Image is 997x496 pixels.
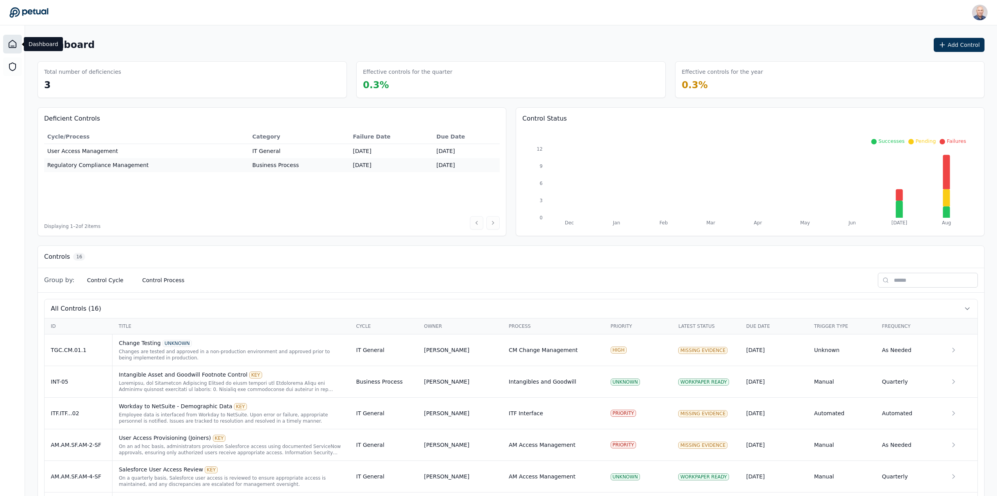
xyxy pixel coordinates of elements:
[350,158,433,172] td: [DATE]
[119,402,343,410] div: Workday to NetSuite - Demographic Data
[808,366,876,398] td: Manual
[119,443,343,456] div: On an ad hoc basis, administrators provision Salesforce access using documented ServiceNow approv...
[350,366,418,398] td: Business Process
[51,346,106,354] div: TGC.CM.01.1
[611,347,627,354] div: HIGH
[509,346,578,354] div: CM Change Management
[876,318,943,334] th: Frequency
[44,223,100,229] span: Displaying 1– 2 of 2 items
[876,429,943,461] td: As Needed
[113,318,350,334] th: Title
[611,379,640,386] div: UNKNOWN
[119,434,343,442] div: User Access Provisioning (Joiners)
[502,318,604,334] th: Process
[470,216,483,229] button: Previous
[213,435,226,442] div: KEY
[611,441,636,448] div: PRIORITY
[876,461,943,492] td: Quarterly
[119,380,343,393] div: Quarterly, the Functional Accounting Manager or above reviews the Intangible Asset and Goodwill f...
[672,318,740,334] th: Latest Status
[424,346,469,354] div: [PERSON_NAME]
[848,220,856,226] tspan: Jun
[350,318,418,334] th: Cycle
[350,130,433,144] th: Failure Date
[424,441,469,449] div: [PERSON_NAME]
[44,68,121,76] h3: Total number of deficiencies
[800,220,810,226] tspan: May
[678,473,729,480] div: Workpaper Ready
[876,398,943,429] td: Automated
[565,220,574,226] tspan: Dec
[611,410,636,417] div: PRIORITY
[249,144,350,158] td: IT General
[934,38,984,52] button: Add Control
[486,216,500,229] button: Next
[808,461,876,492] td: Manual
[878,138,904,144] span: Successes
[540,198,543,203] tspan: 3
[682,80,708,91] span: 0.3 %
[746,473,802,480] div: [DATE]
[746,441,802,449] div: [DATE]
[746,378,802,386] div: [DATE]
[38,39,95,51] h1: Dashboard
[363,68,452,76] h3: Effective controls for the quarter
[509,409,543,417] div: ITF Interface
[509,473,575,480] div: AM Access Management
[350,334,418,366] td: IT General
[119,348,343,361] div: Changes are tested and approved in a non-production environment and approved prior to being imple...
[44,80,51,91] span: 3
[808,318,876,334] th: Trigger Type
[678,379,729,386] div: Workpaper Ready
[249,372,262,379] div: KEY
[119,412,343,424] div: Employee data is interfaced from Workday to NetSuite. Upon error or failure, appropriate personne...
[119,339,343,347] div: Change Testing
[119,466,343,473] div: Salesforce User Access Review
[537,146,543,152] tspan: 12
[44,114,500,123] h3: Deficient Controls
[163,340,192,347] div: UNKNOWN
[51,473,106,480] div: AM.AM.SF.AM-4-SF
[424,409,469,417] div: [PERSON_NAME]
[350,429,418,461] td: IT General
[424,378,469,386] div: [PERSON_NAME]
[45,318,113,334] th: ID
[540,215,543,220] tspan: 0
[433,144,500,158] td: [DATE]
[3,35,22,53] a: Dashboard
[892,220,908,226] tspan: [DATE]
[44,158,249,172] td: Regulatory Compliance Management
[678,347,727,354] div: Missing Evidence
[24,37,63,51] div: Dashboard
[119,475,343,487] div: On a quarterly basis, Salesforce user access is reviewed to ensure appropriate access is maintain...
[433,130,500,144] th: Due Date
[509,378,576,386] div: Intangibles and Goodwill
[740,318,808,334] th: Due Date
[44,144,249,158] td: User Access Management
[119,371,343,379] div: Intangible Asset and Goodwill Footnote Control
[754,220,762,226] tspan: Apr
[611,473,640,480] div: UNKNOWN
[51,409,106,417] div: ITF.ITF...02
[613,220,620,226] tspan: Jan
[915,138,936,144] span: Pending
[540,164,543,169] tspan: 9
[73,253,85,261] span: 16
[706,220,715,226] tspan: Mar
[51,441,106,449] div: AM.AM.SF.AM-2-SF
[3,57,22,76] a: SOC
[81,273,130,287] button: Control Cycle
[9,7,48,18] a: Go to Dashboard
[522,114,978,123] h3: Control Status
[972,5,988,20] img: Harel K
[44,276,75,285] span: Group by:
[51,378,106,386] div: INT-05
[509,441,575,449] div: AM Access Management
[136,273,191,287] button: Control Process
[418,318,502,334] th: Owner
[205,466,218,473] div: KEY
[604,318,672,334] th: Priority
[678,410,727,417] div: Missing Evidence
[947,138,966,144] span: Failures
[942,220,951,226] tspan: Aug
